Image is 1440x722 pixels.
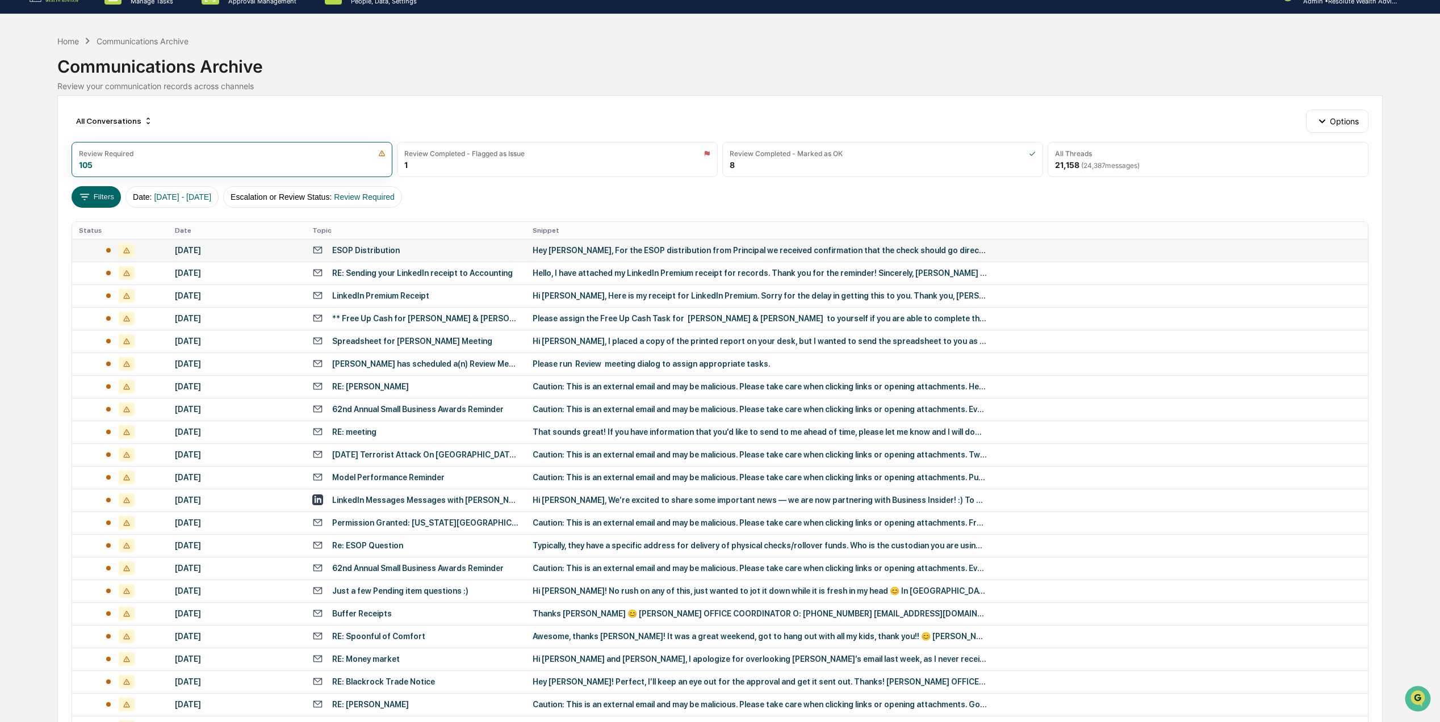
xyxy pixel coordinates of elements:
[57,47,1382,77] div: Communications Archive
[1306,110,1368,132] button: Options
[533,268,987,278] div: Hello, I have attached my LinkedIn Premium receipt for records. Thank you for the reminder! Since...
[332,586,468,595] div: Just a few Pending item questions :)
[175,609,299,618] div: [DATE]
[113,193,137,202] span: Pylon
[533,382,987,391] div: Caution: This is an external email and may be malicious. Please take care when clicking links or ...
[533,246,987,255] div: Hey [PERSON_NAME], For the ESOP distribution from Principal we received confirmation that the che...
[175,405,299,414] div: [DATE]
[11,166,20,175] div: 🔎
[332,564,504,573] div: 62nd Annual Small Business Awards Reminder
[57,81,1382,91] div: Review your communication records across channels
[82,145,91,154] div: 🗄️
[175,700,299,709] div: [DATE]
[57,36,79,46] div: Home
[533,496,987,505] div: Hi [PERSON_NAME], We’re excited to share some important news — we are now partnering with Busines...
[23,144,73,155] span: Preclearance
[533,654,987,664] div: Hi [PERSON_NAME] and [PERSON_NAME], I apologize for overlooking [PERSON_NAME]’s email last week, ...
[332,700,409,709] div: RE: [PERSON_NAME]
[533,677,987,686] div: Hey [PERSON_NAME]! Perfect, I’ll keep an eye out for the approval and get it sent out. Thanks! [P...
[332,291,429,300] div: LinkedIn Premium Receipt
[533,473,987,482] div: Caution: This is an external email and may be malicious. Please take care when clicking links or ...
[72,186,121,208] button: Filters
[175,246,299,255] div: [DATE]
[526,222,1367,239] th: Snippet
[175,677,299,686] div: [DATE]
[175,473,299,482] div: [DATE]
[72,112,157,130] div: All Conversations
[97,36,189,46] div: Communications Archive
[223,186,402,208] button: Escalation or Review Status:Review Required
[1055,160,1140,170] div: 21,158
[332,359,519,368] div: [PERSON_NAME] has scheduled a(n) Review Meeting
[404,160,408,170] div: 1
[332,518,519,527] div: Permission Granted: [US_STATE][GEOGRAPHIC_DATA] Finally Open the Door To Crypto
[7,161,76,181] a: 🔎Data Lookup
[39,87,186,99] div: Start new chat
[332,405,504,414] div: 62nd Annual Small Business Awards Reminder
[533,700,987,709] div: Caution: This is an external email and may be malicious. Please take care when clicking links or ...
[175,518,299,527] div: [DATE]
[168,222,305,239] th: Date
[175,337,299,346] div: [DATE]
[533,609,987,618] div: Thanks [PERSON_NAME] 😊 [PERSON_NAME] OFFICE COORDINATOR O: [PHONE_NUMBER] [EMAIL_ADDRESS][DOMAIN_...
[1404,685,1434,715] iframe: Open customer support
[175,359,299,368] div: [DATE]
[533,564,987,573] div: Caution: This is an external email and may be malicious. Please take care when clicking links or ...
[533,427,987,436] div: That sounds great! If you have information that you’d like to send to me ahead of time, please le...
[1055,149,1092,158] div: All Threads
[730,160,735,170] div: 8
[79,160,93,170] div: 105
[533,632,987,641] div: Awesome, thanks [PERSON_NAME]! It was a great weekend, got to hang out with all my kids, thank yo...
[175,427,299,436] div: [DATE]
[730,149,843,158] div: Review Completed - Marked as OK
[533,291,987,300] div: Hi [PERSON_NAME], Here is my receipt for LinkedIn Premium. Sorry for the delay in getting this to...
[125,186,219,208] button: Date:[DATE] - [DATE]
[1081,161,1140,170] span: ( 24,387 messages)
[332,246,400,255] div: ESOP Distribution
[175,654,299,664] div: [DATE]
[332,541,403,550] div: Re: ESOP Question
[332,268,513,278] div: RE: Sending your LinkedIn receipt to Accounting
[193,91,207,104] button: Start new chat
[533,314,987,323] div: Please assign the Free Up Cash Task for [PERSON_NAME] & [PERSON_NAME] to yourself if you are able...
[332,450,519,459] div: [DATE] Terrorist Attack On [GEOGRAPHIC_DATA]: Lessons Learned After Two Years Of War - Part I.
[154,192,211,202] span: [DATE] - [DATE]
[332,632,425,641] div: RE: Spoonful of Comfort
[404,149,525,158] div: Review Completed - Flagged as Issue
[175,541,299,550] div: [DATE]
[332,473,445,482] div: Model Performance Reminder
[334,192,395,202] span: Review Required
[332,337,492,346] div: Spreadsheet for [PERSON_NAME] Meeting
[175,314,299,323] div: [DATE]
[332,427,376,436] div: RE: meeting
[305,222,526,239] th: Topic
[175,291,299,300] div: [DATE]
[332,609,392,618] div: Buffer Receipts
[332,314,519,323] div: ** Free Up Cash for [PERSON_NAME] & [PERSON_NAME] -- RWA Managed Account **
[332,677,435,686] div: RE: Blackrock Trade Notice
[175,586,299,595] div: [DATE]
[175,268,299,278] div: [DATE]
[378,150,386,157] img: icon
[533,405,987,414] div: Caution: This is an external email and may be malicious. Please take care when clicking links or ...
[11,87,32,108] img: 1746055101610-c473b297-6a78-478c-a979-82029cc54cd1
[175,382,299,391] div: [DATE]
[79,149,133,158] div: Review Required
[332,654,400,664] div: RE: Money market
[11,24,207,43] p: How can we help?
[704,150,710,157] img: icon
[175,564,299,573] div: [DATE]
[7,139,78,159] a: 🖐️Preclearance
[1029,150,1036,157] img: icon
[94,144,141,155] span: Attestations
[72,222,168,239] th: Status
[533,359,987,368] div: Please run Review meeting dialog to assign appropriate tasks.
[78,139,145,159] a: 🗄️Attestations
[175,450,299,459] div: [DATE]
[533,337,987,346] div: Hi [PERSON_NAME], I placed a copy of the printed report on your desk, but I wanted to send the sp...
[175,632,299,641] div: [DATE]
[11,145,20,154] div: 🖐️
[533,450,987,459] div: Caution: This is an external email and may be malicious. Please take care when clicking links or ...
